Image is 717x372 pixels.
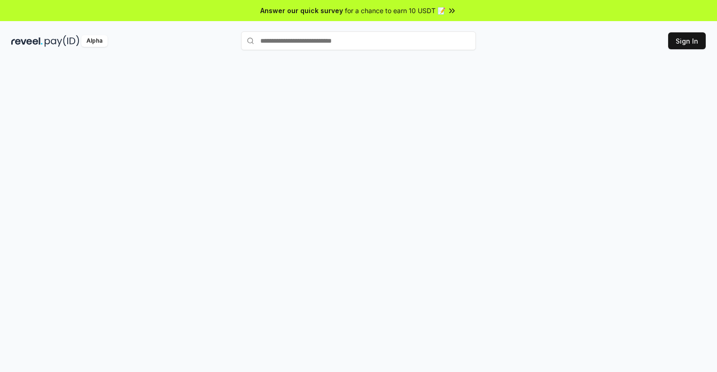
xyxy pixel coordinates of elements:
[260,6,343,15] span: Answer our quick survey
[81,35,108,47] div: Alpha
[345,6,445,15] span: for a chance to earn 10 USDT 📝
[668,32,706,49] button: Sign In
[11,35,43,47] img: reveel_dark
[45,35,79,47] img: pay_id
